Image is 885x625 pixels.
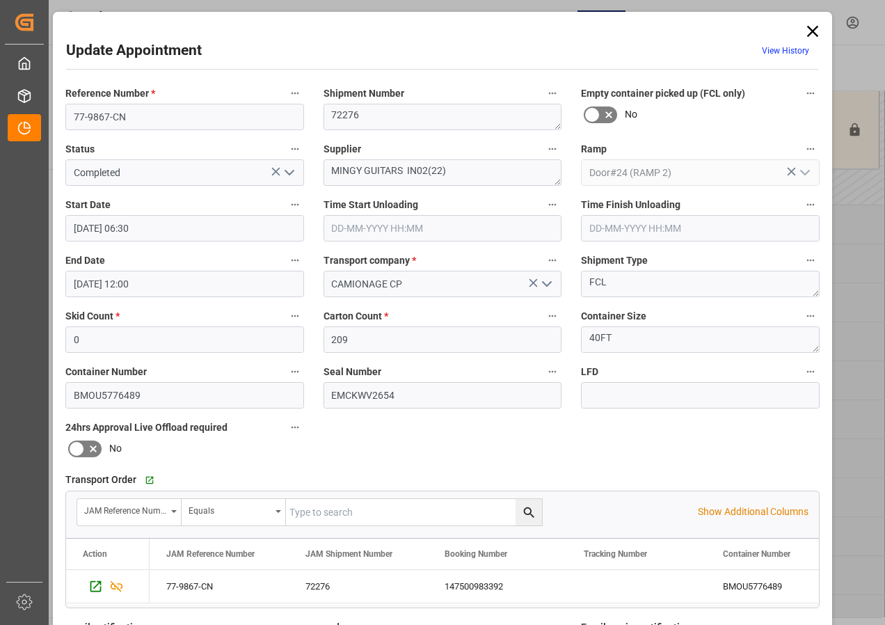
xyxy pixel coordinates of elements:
textarea: FCL [581,271,820,297]
input: DD-MM-YYYY HH:MM [581,215,820,242]
button: open menu [536,274,557,295]
span: Seal Number [324,365,381,379]
h2: Update Appointment [66,40,202,62]
span: JAM Shipment Number [305,549,392,559]
button: search button [516,499,542,525]
button: Seal Number [543,363,561,381]
a: View History [762,46,809,56]
button: 24hrs Approval Live Offload required [286,418,304,436]
span: Tracking Number [584,549,647,559]
button: Reference Number * [286,84,304,102]
div: Action [83,549,107,559]
span: Shipment Type [581,253,648,268]
textarea: MINGY GUITARS IN02(22) [324,159,562,186]
textarea: 72276 [324,104,562,130]
button: open menu [793,162,814,184]
span: End Date [65,253,105,268]
input: Type to search [286,499,542,525]
button: Ramp [802,140,820,158]
input: DD-MM-YYYY HH:MM [65,271,304,297]
span: JAM Reference Number [166,549,255,559]
span: No [625,107,637,122]
div: Press SPACE to select this row. [66,570,150,603]
span: LFD [581,365,598,379]
input: Type to search/select [65,159,304,186]
div: 77-9867-CN [150,570,289,603]
button: Supplier [543,140,561,158]
input: DD-MM-YYYY HH:MM [65,215,304,242]
span: Start Date [65,198,111,212]
button: open menu [182,499,286,525]
button: Shipment Number [543,84,561,102]
button: Empty container picked up (FCL only) [802,84,820,102]
button: Time Start Unloading [543,196,561,214]
span: Transport company [324,253,416,268]
input: DD-MM-YYYY HH:MM [324,215,562,242]
span: Skid Count [65,309,120,324]
button: Container Size [802,307,820,325]
span: Container Size [581,309,646,324]
button: open menu [278,162,298,184]
button: Transport company * [543,251,561,269]
span: Carton Count [324,309,388,324]
span: Shipment Number [324,86,404,101]
textarea: 40FT [581,326,820,353]
span: Ramp [581,142,607,157]
button: Status [286,140,304,158]
span: Time Start Unloading [324,198,418,212]
span: No [109,441,122,456]
span: Booking Number [445,549,507,559]
button: open menu [77,499,182,525]
span: 24hrs Approval Live Offload required [65,420,228,435]
span: Transport Order [65,473,136,487]
button: End Date [286,251,304,269]
div: 147500983392 [428,570,567,603]
div: BMOU5776489 [706,570,845,603]
button: Container Number [286,363,304,381]
div: JAM Reference Number [84,501,166,517]
span: Container Number [723,549,790,559]
button: Skid Count * [286,307,304,325]
div: Equals [189,501,271,517]
button: Time Finish Unloading [802,196,820,214]
p: Show Additional Columns [698,505,808,519]
input: Type to search/select [581,159,820,186]
button: LFD [802,363,820,381]
span: Time Finish Unloading [581,198,680,212]
span: Status [65,142,95,157]
span: Supplier [324,142,361,157]
div: 72276 [289,570,428,603]
button: Carton Count * [543,307,561,325]
button: Shipment Type [802,251,820,269]
span: Reference Number [65,86,155,101]
span: Container Number [65,365,147,379]
span: Empty container picked up (FCL only) [581,86,745,101]
button: Start Date [286,196,304,214]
